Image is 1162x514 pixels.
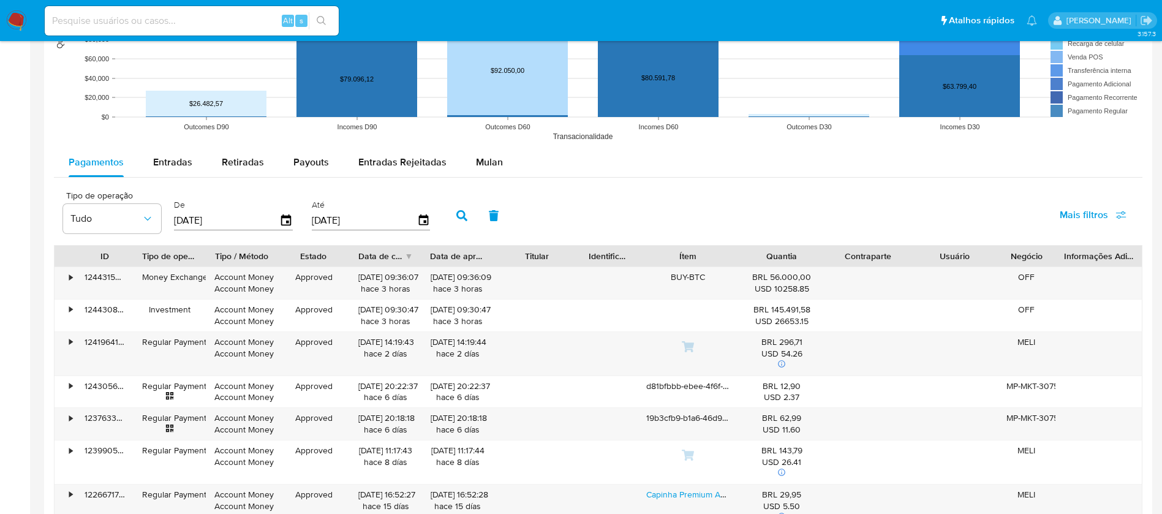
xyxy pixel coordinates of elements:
span: Alt [283,15,293,26]
a: Notificações [1027,15,1037,26]
span: Atalhos rápidos [949,14,1014,27]
span: s [300,15,303,26]
button: search-icon [309,12,334,29]
input: Pesquise usuários ou casos... [45,13,339,29]
span: 3.157.3 [1137,29,1156,39]
p: andreia.almeida@mercadolivre.com [1066,15,1136,26]
a: Sair [1140,14,1153,27]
